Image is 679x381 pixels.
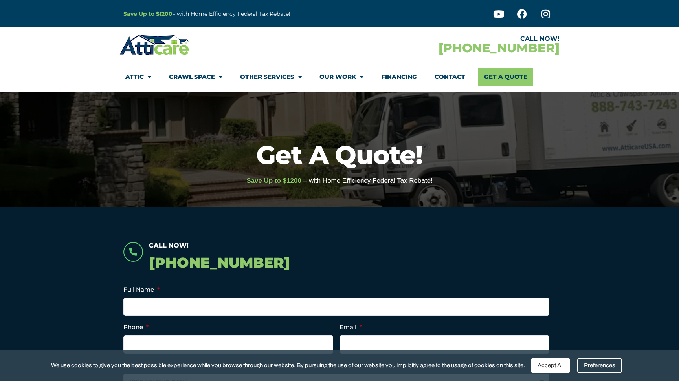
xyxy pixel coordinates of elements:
a: Attic [125,68,151,86]
label: Email [339,323,362,331]
h1: Get A Quote! [4,142,675,168]
span: Save Up to $1200 [246,177,301,184]
span: We use cookies to give you the best possible experience while you browse through our website. By ... [51,361,525,370]
span: – with Home Efficiency Federal Tax Rebate! [303,177,433,184]
label: Phone [123,323,149,331]
a: Crawl Space [169,68,222,86]
nav: Menu [125,68,554,86]
div: Preferences [577,358,622,373]
div: CALL NOW! [339,36,560,42]
div: Accept All [531,358,570,373]
a: Save Up to $1200 [123,10,173,17]
a: Other Services [240,68,302,86]
a: Our Work [319,68,363,86]
p: – with Home Efficiency Federal Tax Rebate! [123,9,378,18]
a: Contact [435,68,465,86]
label: Full Name [123,286,160,293]
a: Get A Quote [478,68,533,86]
span: Call Now! [149,242,189,249]
a: Financing [381,68,417,86]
